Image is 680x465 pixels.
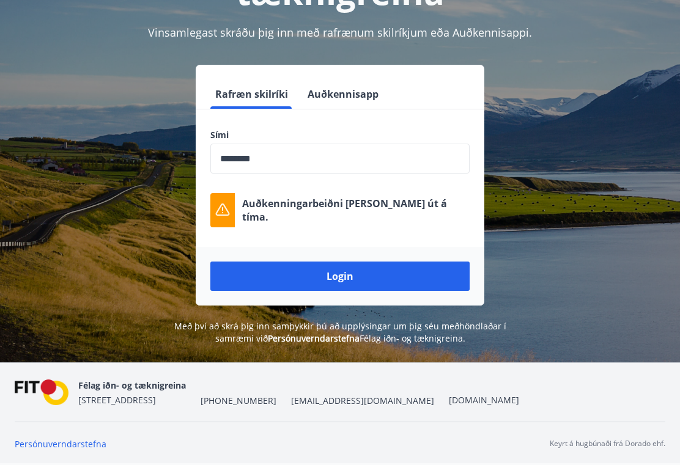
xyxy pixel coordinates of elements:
p: Auðkenningarbeiðni [PERSON_NAME] út á tíma. [242,197,470,224]
span: [STREET_ADDRESS] [78,394,156,406]
p: Keyrt á hugbúnaði frá Dorado ehf. [550,438,665,449]
span: [EMAIL_ADDRESS][DOMAIN_NAME] [291,395,434,407]
span: Vinsamlegast skráðu þig inn með rafrænum skilríkjum eða Auðkennisappi. [148,25,532,40]
button: Auðkennisapp [303,79,383,109]
button: Login [210,262,470,291]
a: [DOMAIN_NAME] [449,394,519,406]
a: Persónuverndarstefna [15,438,106,450]
a: Persónuverndarstefna [268,332,360,344]
span: Með því að skrá þig inn samþykkir þú að upplýsingar um þig séu meðhöndlaðar í samræmi við Félag i... [174,320,506,344]
span: Félag iðn- og tæknigreina [78,379,186,391]
span: [PHONE_NUMBER] [201,395,276,407]
label: Sími [210,129,470,141]
img: FPQVkF9lTnNbbaRSFyT17YYeljoOGk5m51IhT0bO.png [15,379,68,406]
button: Rafræn skilríki [210,79,293,109]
